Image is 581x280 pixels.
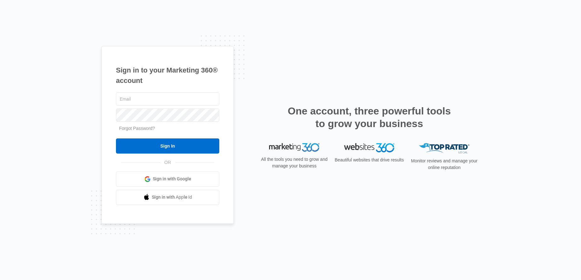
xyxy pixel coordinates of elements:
a: Forgot Password? [119,126,155,131]
span: Sign in with Google [153,176,191,182]
img: Websites 360 [344,143,394,152]
input: Sign In [116,138,219,154]
a: Sign in with Google [116,172,219,187]
input: Email [116,92,219,106]
p: Monitor reviews and manage your online reputation [409,158,480,171]
h2: One account, three powerful tools to grow your business [286,105,453,130]
img: Marketing 360 [269,143,319,152]
h1: Sign in to your Marketing 360® account [116,65,219,86]
a: Sign in with Apple Id [116,190,219,205]
span: OR [160,159,175,166]
img: Top Rated Local [419,143,469,154]
p: Beautiful websites that drive results [334,157,405,163]
p: All the tools you need to grow and manage your business [259,156,330,169]
span: Sign in with Apple Id [152,194,192,201]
